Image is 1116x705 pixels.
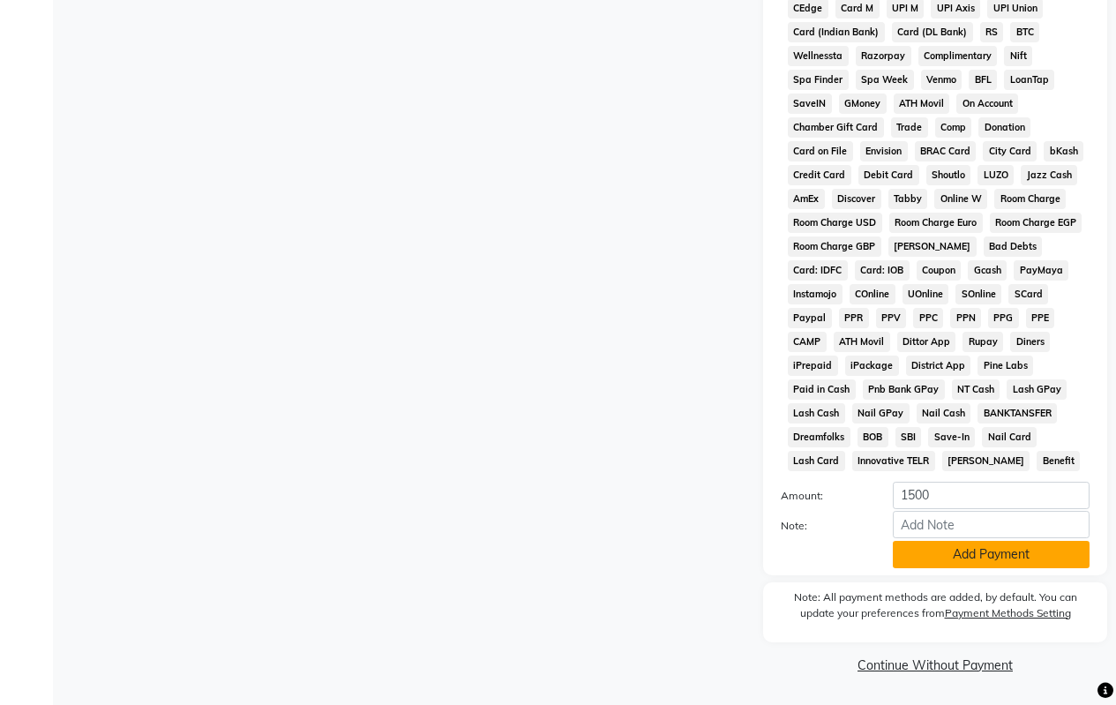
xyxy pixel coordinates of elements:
input: Add Note [893,511,1090,538]
span: BFL [969,70,997,90]
span: iPackage [845,356,899,376]
span: Discover [832,189,881,209]
span: [PERSON_NAME] [888,236,977,257]
span: Room Charge EGP [990,213,1082,233]
span: Card (DL Bank) [892,22,973,42]
span: Dreamfolks [788,427,850,447]
span: Bad Debts [984,236,1043,257]
span: ATH Movil [894,94,950,114]
button: Add Payment [893,541,1090,568]
span: On Account [956,94,1018,114]
label: Note: [768,518,880,534]
span: Gcash [968,260,1007,281]
span: Nail GPay [852,403,910,424]
span: RS [980,22,1004,42]
span: Card (Indian Bank) [788,22,885,42]
span: SaveIN [788,94,832,114]
span: Online W [934,189,987,209]
span: iPrepaid [788,356,838,376]
label: Payment Methods Setting [945,605,1071,621]
span: PPE [1026,308,1055,328]
label: Note: All payment methods are added, by default. You can update your preferences from [781,589,1090,628]
span: Donation [978,117,1030,138]
span: PPN [950,308,981,328]
span: SOnline [955,284,1001,304]
span: NT Cash [952,379,1000,400]
span: SBI [895,427,922,447]
span: Nail Card [982,427,1037,447]
span: PPV [876,308,907,328]
span: CAMP [788,332,827,352]
span: Wellnessta [788,46,849,66]
span: Paypal [788,308,832,328]
span: ATH Movil [834,332,890,352]
span: Razorpay [856,46,911,66]
span: Jazz Cash [1021,165,1077,185]
span: Lash Card [788,451,845,471]
span: Card on File [788,141,853,161]
input: Amount [893,482,1090,509]
span: Envision [860,141,908,161]
span: Nail Cash [917,403,971,424]
span: Benefit [1037,451,1080,471]
span: [PERSON_NAME] [942,451,1030,471]
span: Pnb Bank GPay [863,379,945,400]
span: UOnline [903,284,949,304]
span: LoanTap [1004,70,1054,90]
span: Coupon [917,260,962,281]
span: Trade [891,117,928,138]
span: Shoutlo [926,165,971,185]
span: PPR [839,308,869,328]
span: LUZO [977,165,1014,185]
label: Amount: [768,488,880,504]
span: Credit Card [788,165,851,185]
span: PPG [988,308,1019,328]
span: Comp [935,117,972,138]
span: Diners [1010,332,1050,352]
span: Room Charge Euro [889,213,983,233]
span: Complimentary [918,46,998,66]
span: BANKTANSFER [977,403,1057,424]
span: Venmo [921,70,962,90]
span: BRAC Card [915,141,977,161]
span: Room Charge [994,189,1066,209]
span: bKash [1044,141,1083,161]
span: Paid in Cash [788,379,856,400]
span: BOB [858,427,888,447]
span: BTC [1010,22,1039,42]
span: City Card [983,141,1037,161]
span: PayMaya [1014,260,1068,281]
span: Dittor App [897,332,956,352]
span: Card: IDFC [788,260,848,281]
span: GMoney [839,94,887,114]
span: Pine Labs [977,356,1033,376]
span: Debit Card [858,165,919,185]
span: Chamber Gift Card [788,117,884,138]
span: AmEx [788,189,825,209]
span: COnline [850,284,895,304]
span: Room Charge USD [788,213,882,233]
span: District App [906,356,971,376]
span: Lash Cash [788,403,845,424]
span: Tabby [888,189,928,209]
span: Rupay [962,332,1003,352]
span: Innovative TELR [852,451,935,471]
span: SCard [1008,284,1048,304]
span: Spa Week [856,70,914,90]
span: Instamojo [788,284,843,304]
span: Nift [1004,46,1032,66]
span: Save-In [928,427,975,447]
span: Room Charge GBP [788,236,881,257]
a: Continue Without Payment [767,656,1104,675]
span: Card: IOB [855,260,910,281]
span: Lash GPay [1007,379,1067,400]
span: PPC [913,308,943,328]
span: Spa Finder [788,70,849,90]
